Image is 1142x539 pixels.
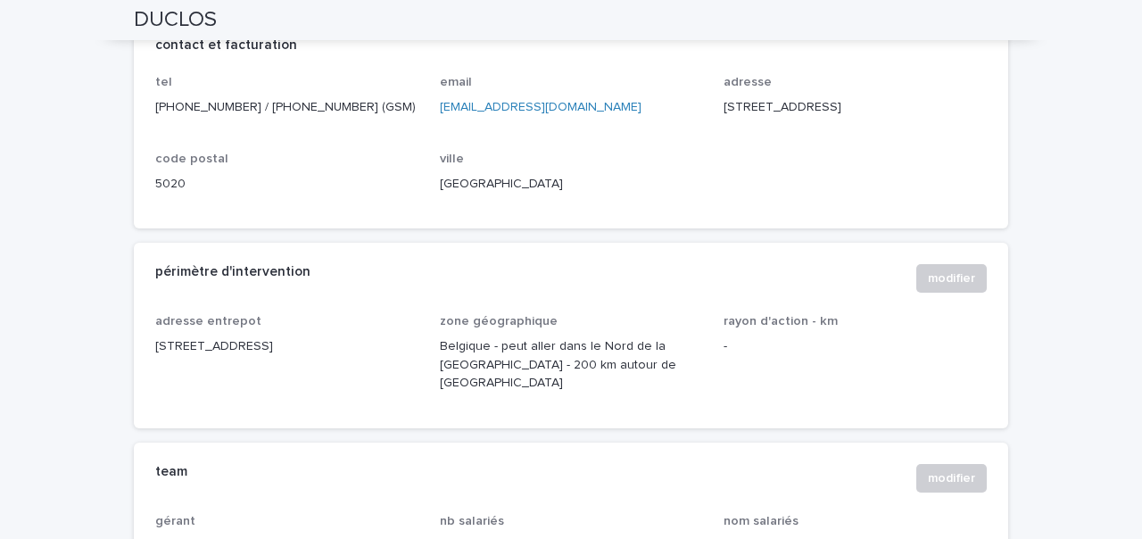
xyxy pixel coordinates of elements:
p: [PHONE_NUMBER] / [PHONE_NUMBER] (GSM) [155,98,418,117]
p: Belgique - peut aller dans le Nord de la [GEOGRAPHIC_DATA] - 200 km autour de [GEOGRAPHIC_DATA] [440,337,703,393]
button: modifier [916,264,987,293]
span: rayon d'action - km [724,315,838,328]
span: nb salariés [440,515,504,527]
span: adresse [724,76,772,88]
h2: contact et facturation [155,37,297,54]
span: modifier [928,269,975,287]
p: [GEOGRAPHIC_DATA] [440,175,703,194]
span: adresse entrepot [155,315,261,328]
span: nom salariés [724,515,799,527]
p: - [724,337,987,356]
p: [STREET_ADDRESS] [155,337,418,356]
a: [EMAIL_ADDRESS][DOMAIN_NAME] [440,101,641,113]
h2: périmètre d'intervention [155,264,310,280]
span: gérant [155,515,195,527]
h2: team [155,464,187,480]
span: code postal [155,153,228,165]
span: email [440,76,472,88]
p: [STREET_ADDRESS] [724,98,987,117]
span: ville [440,153,464,165]
span: modifier [928,469,975,487]
span: zone géographique [440,315,558,328]
h2: DUCLOS [134,7,217,33]
p: 5020 [155,175,418,194]
button: modifier [916,464,987,493]
span: tel [155,76,172,88]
